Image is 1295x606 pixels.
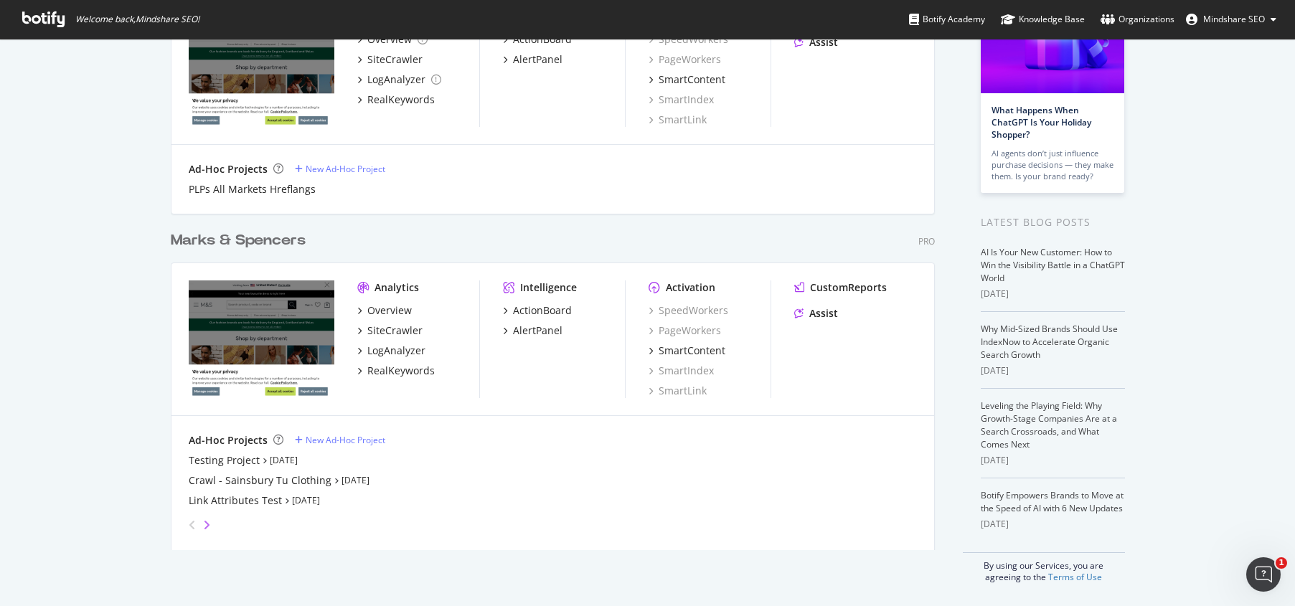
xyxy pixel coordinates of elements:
a: LogAnalyzer [357,344,425,358]
div: angle-right [202,518,212,532]
div: Activation [666,280,715,295]
div: Assist [809,35,838,49]
div: AI agents don’t just influence purchase decisions — they make them. Is your brand ready? [992,148,1113,182]
a: RealKeywords [357,364,435,378]
div: Intelligence [520,280,577,295]
a: [DATE] [342,474,369,486]
a: New Ad-Hoc Project [295,163,385,175]
div: LogAnalyzer [367,72,425,87]
a: SmartContent [649,72,725,87]
div: Ad-Hoc Projects [189,433,268,448]
div: Ad-Hoc Projects [189,162,268,176]
a: AlertPanel [503,323,562,338]
a: SmartIndex [649,364,714,378]
a: Testing Project [189,453,260,468]
a: SmartIndex [649,93,714,107]
div: ActionBoard [513,303,572,318]
a: SpeedWorkers [649,303,728,318]
a: [DATE] [270,454,298,466]
div: [DATE] [981,288,1125,300]
img: www.marksandspencer.com [189,9,334,126]
div: RealKeywords [367,364,435,378]
div: [DATE] [981,518,1125,531]
a: SiteCrawler [357,52,423,67]
a: Overview [357,303,412,318]
a: SiteCrawler [357,323,423,338]
a: Botify Empowers Brands to Move at the Speed of AI with 6 New Updates [981,489,1124,514]
div: Latest Blog Posts [981,214,1125,230]
div: [DATE] [981,454,1125,467]
a: PageWorkers [649,323,721,338]
a: Leveling the Playing Field: Why Growth-Stage Companies Are at a Search Crossroads, and What Comes... [981,399,1117,450]
div: SiteCrawler [367,323,423,338]
a: Why Mid-Sized Brands Should Use IndexNow to Accelerate Organic Search Growth [981,323,1118,361]
span: Welcome back, Mindshare SEO ! [75,14,199,25]
iframe: Intercom live chat [1246,557,1281,592]
a: AI Is Your New Customer: How to Win the Visibility Battle in a ChatGPT World [981,246,1125,284]
a: PageWorkers [649,52,721,67]
a: LogAnalyzer [357,72,441,87]
div: [DATE] [981,364,1125,377]
a: Crawl - Sainsbury Tu Clothing [189,473,331,488]
a: AlertPanel [503,52,562,67]
div: RealKeywords [367,93,435,107]
a: New Ad-Hoc Project [295,434,385,446]
a: Marks & Spencers [171,230,311,251]
a: Terms of Use [1048,571,1102,583]
a: ActionBoard [503,303,572,318]
div: By using our Services, you are agreeing to the [963,552,1125,583]
div: Knowledge Base [1001,12,1085,27]
div: Assist [809,306,838,321]
a: SmartLink [649,384,707,398]
div: Organizations [1101,12,1174,27]
a: Link Attributes Test [189,493,282,508]
div: SmartContent [659,72,725,87]
a: SmartLink [649,113,707,127]
div: Analytics [375,280,419,295]
a: RealKeywords [357,93,435,107]
div: angle-left [183,513,202,536]
div: New Ad-Hoc Project [306,163,385,175]
div: SmartContent [659,344,725,358]
span: 1 [1276,557,1287,569]
a: SmartContent [649,344,725,358]
div: LogAnalyzer [367,344,425,358]
div: New Ad-Hoc Project [306,434,385,446]
div: SiteCrawler [367,52,423,67]
div: AlertPanel [513,52,562,67]
a: Assist [794,35,838,49]
div: AlertPanel [513,323,562,338]
span: Mindshare SEO [1203,13,1265,25]
a: PLPs All Markets Hreflangs [189,182,316,197]
a: What Happens When ChatGPT Is Your Holiday Shopper? [992,104,1091,141]
a: [DATE] [292,494,320,506]
div: Pro [918,235,935,247]
img: www.marksandspencer.com/ [189,280,334,397]
button: Mindshare SEO [1174,8,1288,31]
div: CustomReports [810,280,887,295]
div: Overview [367,303,412,318]
div: Botify Academy [909,12,985,27]
a: Assist [794,306,838,321]
a: CustomReports [794,280,887,295]
div: Marks & Spencers [171,230,306,251]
